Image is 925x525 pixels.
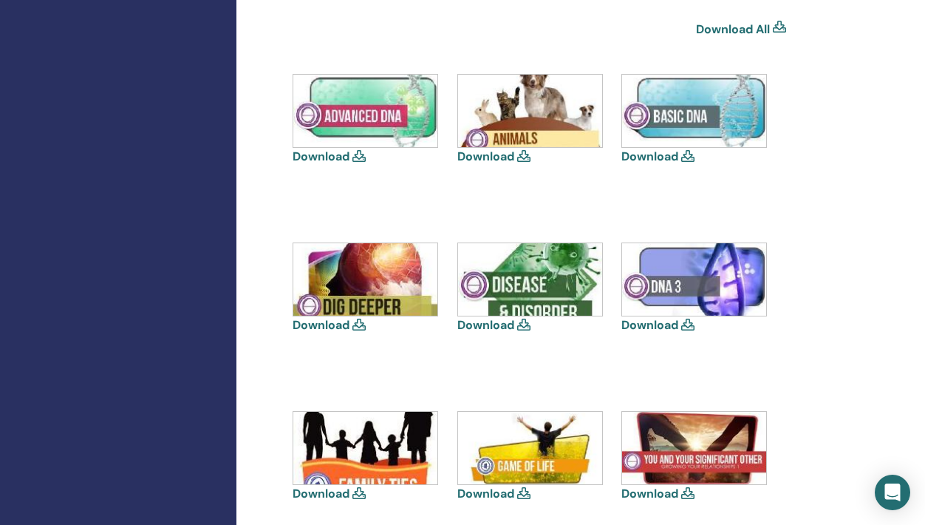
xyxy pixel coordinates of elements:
[293,486,349,501] a: Download
[293,75,437,147] img: advanced.jpg
[622,75,766,147] img: basic.jpg
[621,317,678,333] a: Download
[458,412,602,484] img: game.jpg
[875,475,910,510] div: Open Intercom Messenger
[696,21,770,38] a: Download All
[293,243,437,316] img: dig-deeper.jpg
[457,317,514,333] a: Download
[458,243,602,316] img: disease-and-disorder.jpg
[457,486,514,501] a: Download
[458,75,602,147] img: animal.jpg
[293,317,349,333] a: Download
[293,412,437,484] img: family-ties.jpg
[621,149,678,164] a: Download
[622,243,766,316] img: dna-3.jpg
[293,149,349,164] a: Download
[457,149,514,164] a: Download
[621,486,678,501] a: Download
[622,412,766,484] img: growing-your-relationship-1-you-and-your-significant-others.jpg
